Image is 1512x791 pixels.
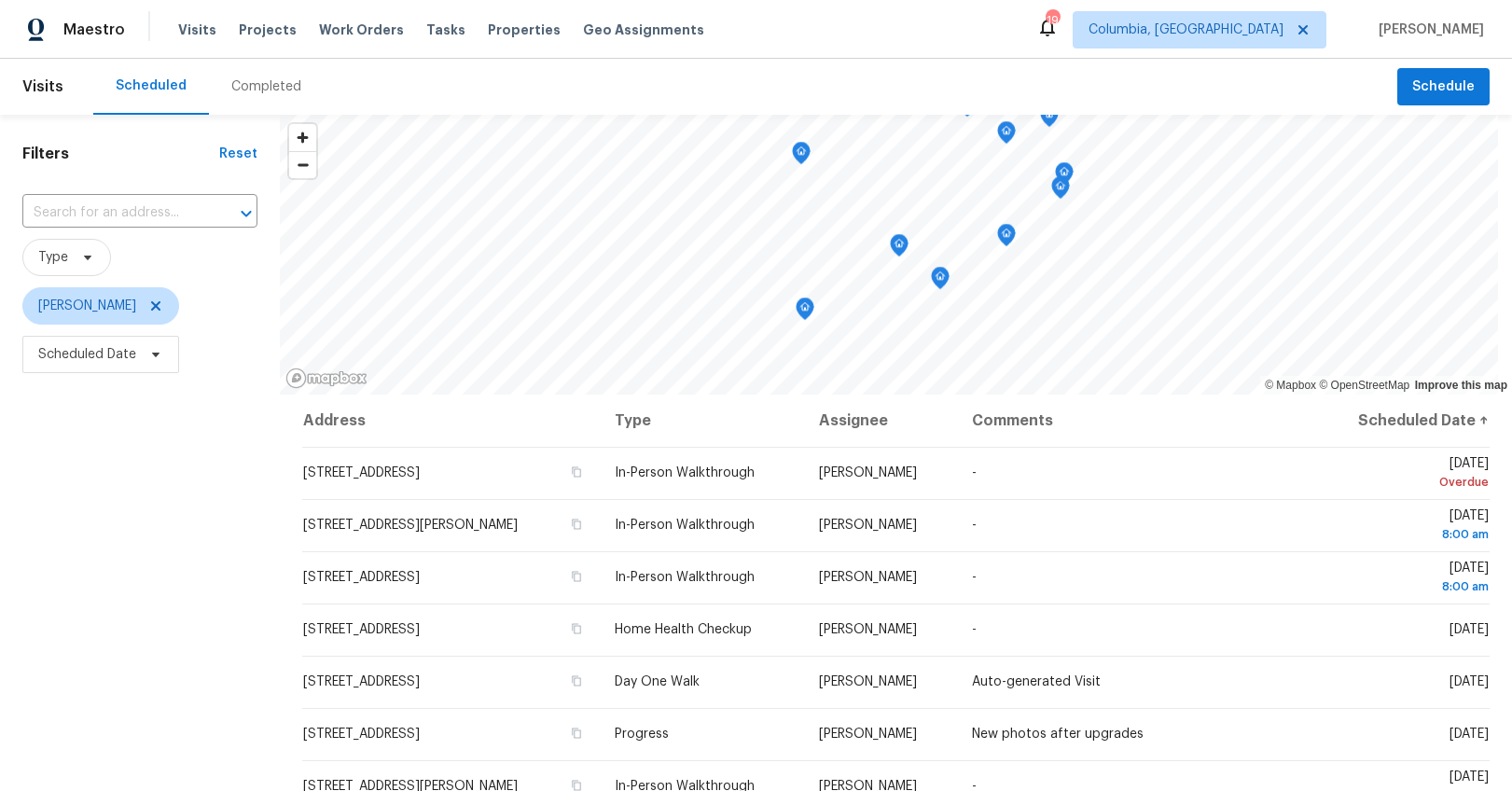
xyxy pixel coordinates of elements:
[233,201,259,227] button: Open
[488,21,561,39] span: Properties
[1319,379,1409,392] a: OpenStreetMap
[1371,21,1484,39] span: [PERSON_NAME]
[792,142,811,171] div: Map marker
[1328,509,1489,544] span: [DATE]
[568,725,585,742] button: Copy Address
[426,23,465,36] span: Tasks
[1328,525,1489,544] div: 8:00 am
[289,151,316,178] button: Zoom out
[972,571,977,584] span: -
[303,519,518,532] span: [STREET_ADDRESS][PERSON_NAME]
[219,145,257,163] div: Reset
[819,728,917,741] span: [PERSON_NAME]
[22,199,205,228] input: Search for an address...
[1450,728,1489,741] span: [DATE]
[972,728,1144,741] span: New photos after upgrades
[819,675,917,688] span: [PERSON_NAME]
[1397,68,1490,106] button: Schedule
[997,121,1016,150] div: Map marker
[568,620,585,637] button: Copy Address
[1412,76,1475,99] span: Schedule
[1328,577,1489,596] div: 8:00 am
[38,248,68,267] span: Type
[819,519,917,532] span: [PERSON_NAME]
[38,345,136,364] span: Scheduled Date
[63,21,125,39] span: Maestro
[303,466,420,479] span: [STREET_ADDRESS]
[819,466,917,479] span: [PERSON_NAME]
[583,21,704,39] span: Geo Assignments
[1415,379,1507,392] a: Improve this map
[1051,176,1070,205] div: Map marker
[972,675,1101,688] span: Auto-generated Visit
[1089,21,1283,39] span: Columbia, [GEOGRAPHIC_DATA]
[1450,623,1489,636] span: [DATE]
[303,675,420,688] span: [STREET_ADDRESS]
[22,145,219,163] h1: Filters
[819,623,917,636] span: [PERSON_NAME]
[931,267,950,296] div: Map marker
[303,728,420,741] span: [STREET_ADDRESS]
[568,568,585,585] button: Copy Address
[231,77,301,96] div: Completed
[997,224,1016,253] div: Map marker
[804,395,958,447] th: Assignee
[303,571,420,584] span: [STREET_ADDRESS]
[1328,473,1489,492] div: Overdue
[1040,104,1059,133] div: Map marker
[568,673,585,689] button: Copy Address
[972,519,977,532] span: -
[116,76,187,95] div: Scheduled
[285,368,368,389] a: Mapbox homepage
[22,66,63,107] span: Visits
[289,124,316,151] button: Zoom in
[796,298,814,326] div: Map marker
[600,395,804,447] th: Type
[38,297,136,315] span: [PERSON_NAME]
[615,519,755,532] span: In-Person Walkthrough
[568,516,585,533] button: Copy Address
[239,21,297,39] span: Projects
[1450,675,1489,688] span: [DATE]
[1313,395,1490,447] th: Scheduled Date ↑
[957,395,1313,447] th: Comments
[280,115,1498,395] canvas: Map
[890,234,909,263] div: Map marker
[615,623,752,636] span: Home Health Checkup
[1328,562,1489,596] span: [DATE]
[615,571,755,584] span: In-Person Walkthrough
[1328,457,1489,492] span: [DATE]
[289,152,316,178] span: Zoom out
[615,466,755,479] span: In-Person Walkthrough
[972,623,977,636] span: -
[568,464,585,480] button: Copy Address
[1046,11,1059,30] div: 19
[1265,379,1316,392] a: Mapbox
[615,675,700,688] span: Day One Walk
[615,728,669,741] span: Progress
[1055,162,1074,191] div: Map marker
[303,623,420,636] span: [STREET_ADDRESS]
[319,21,404,39] span: Work Orders
[972,466,977,479] span: -
[302,395,600,447] th: Address
[819,571,917,584] span: [PERSON_NAME]
[178,21,216,39] span: Visits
